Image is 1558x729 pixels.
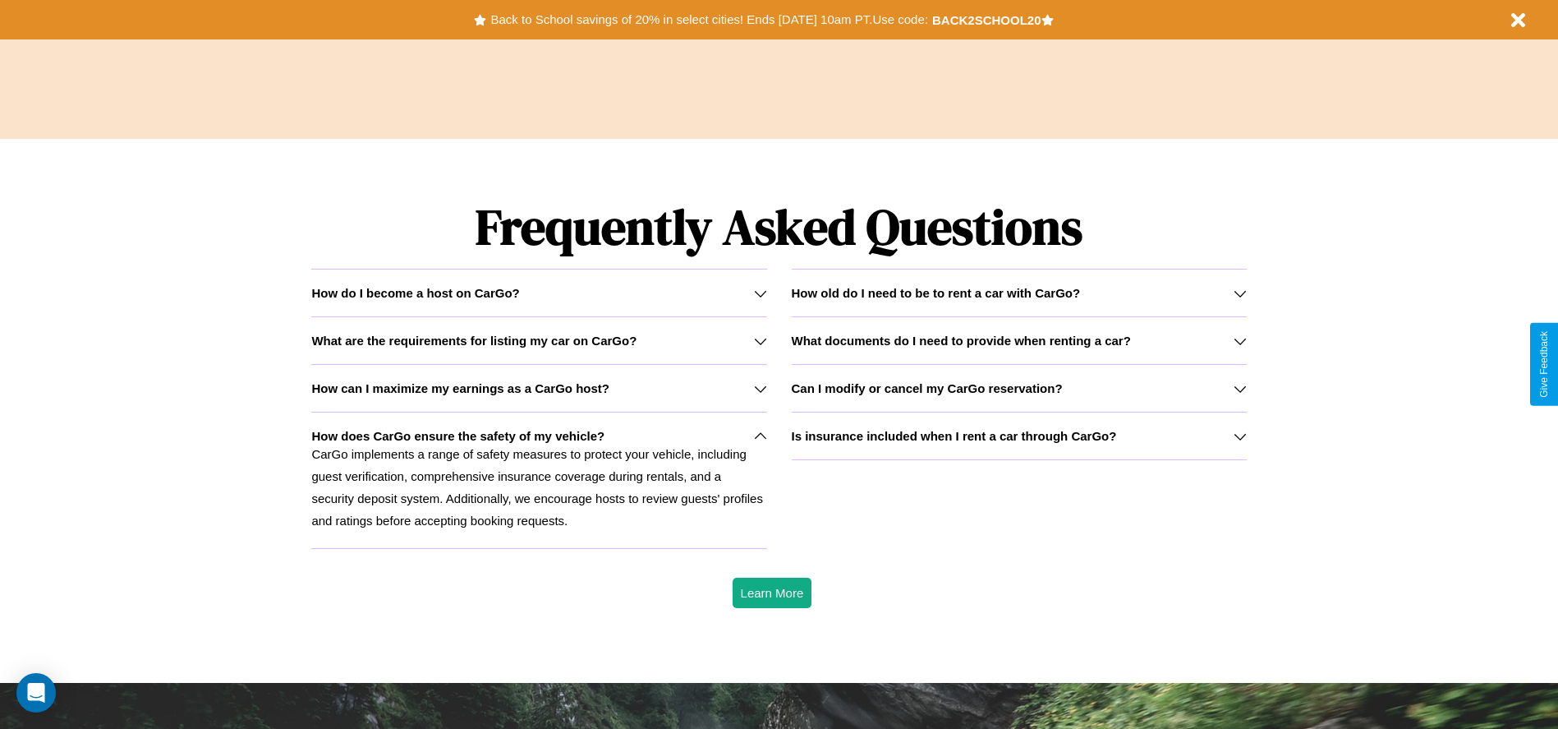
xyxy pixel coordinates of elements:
button: Back to School savings of 20% in select cities! Ends [DATE] 10am PT.Use code: [486,8,931,31]
h3: What are the requirements for listing my car on CarGo? [311,334,637,348]
h3: How old do I need to be to rent a car with CarGo? [792,286,1081,300]
button: Learn More [733,578,812,608]
p: CarGo implements a range of safety measures to protect your vehicle, including guest verification... [311,443,766,532]
h3: How do I become a host on CarGo? [311,286,519,300]
div: Give Feedback [1538,331,1550,398]
h3: What documents do I need to provide when renting a car? [792,334,1131,348]
div: Open Intercom Messenger [16,673,56,713]
h3: Is insurance included when I rent a car through CarGo? [792,429,1117,443]
h3: How can I maximize my earnings as a CarGo host? [311,381,609,395]
h1: Frequently Asked Questions [311,185,1246,269]
h3: How does CarGo ensure the safety of my vehicle? [311,429,604,443]
b: BACK2SCHOOL20 [932,13,1041,27]
h3: Can I modify or cancel my CarGo reservation? [792,381,1063,395]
